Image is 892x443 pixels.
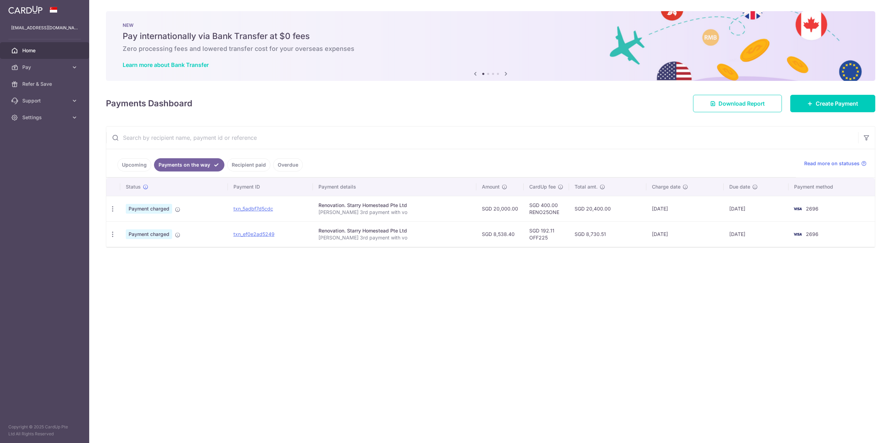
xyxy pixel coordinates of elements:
th: Payment ID [228,178,313,196]
span: Due date [729,183,750,190]
td: SGD 8,730.51 [569,221,646,247]
td: [DATE] [724,221,789,247]
span: Status [126,183,141,190]
a: Recipient paid [227,158,270,171]
input: Search by recipient name, payment id or reference [106,127,858,149]
span: Total amt. [575,183,598,190]
td: [DATE] [646,221,724,247]
span: Payment charged [126,204,172,214]
a: Payments on the way [154,158,224,171]
span: Pay [22,64,68,71]
span: Help [16,5,30,11]
h4: Payments Dashboard [106,97,192,110]
a: Create Payment [790,95,875,112]
a: txn_5adbf7d5cdc [233,206,273,212]
img: Bank Card [791,205,805,213]
a: Overdue [273,158,303,171]
img: Bank Card [791,230,805,238]
h6: Zero processing fees and lowered transfer cost for your overseas expenses [123,45,859,53]
a: Upcoming [117,158,151,171]
span: Refer & Save [22,81,68,87]
img: Bank transfer banner [106,11,875,81]
span: Amount [482,183,500,190]
div: Renovation. Starry Homestead Pte Ltd [318,202,470,209]
td: SGD 20,000.00 [476,196,524,221]
a: Learn more about Bank Transfer [123,61,209,68]
span: Home [22,47,68,54]
span: Charge date [652,183,680,190]
td: [DATE] [646,196,724,221]
a: Read more on statuses [804,160,867,167]
span: Support [22,97,68,104]
span: 2696 [806,231,818,237]
span: Settings [22,114,68,121]
p: NEW [123,22,859,28]
td: SGD 20,400.00 [569,196,646,221]
div: Renovation. Starry Homestead Pte Ltd [318,227,470,234]
td: SGD 400.00 RENO25ONE [524,196,569,221]
td: [DATE] [724,196,789,221]
span: Read more on statuses [804,160,860,167]
img: CardUp [8,6,43,14]
th: Payment details [313,178,476,196]
a: Download Report [693,95,782,112]
span: 2696 [806,206,818,212]
span: Download Report [718,99,765,108]
td: SGD 192.11 OFF225 [524,221,569,247]
p: [EMAIL_ADDRESS][DOMAIN_NAME] [11,24,78,31]
p: [PERSON_NAME] 3rd payment with vo [318,234,470,241]
h5: Pay internationally via Bank Transfer at $0 fees [123,31,859,42]
span: Create Payment [816,99,858,108]
a: txn_ef0e2ad5249 [233,231,275,237]
p: [PERSON_NAME] 3rd payment with vo [318,209,470,216]
span: Payment charged [126,229,172,239]
span: CardUp fee [529,183,556,190]
th: Payment method [789,178,875,196]
td: SGD 8,538.40 [476,221,524,247]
